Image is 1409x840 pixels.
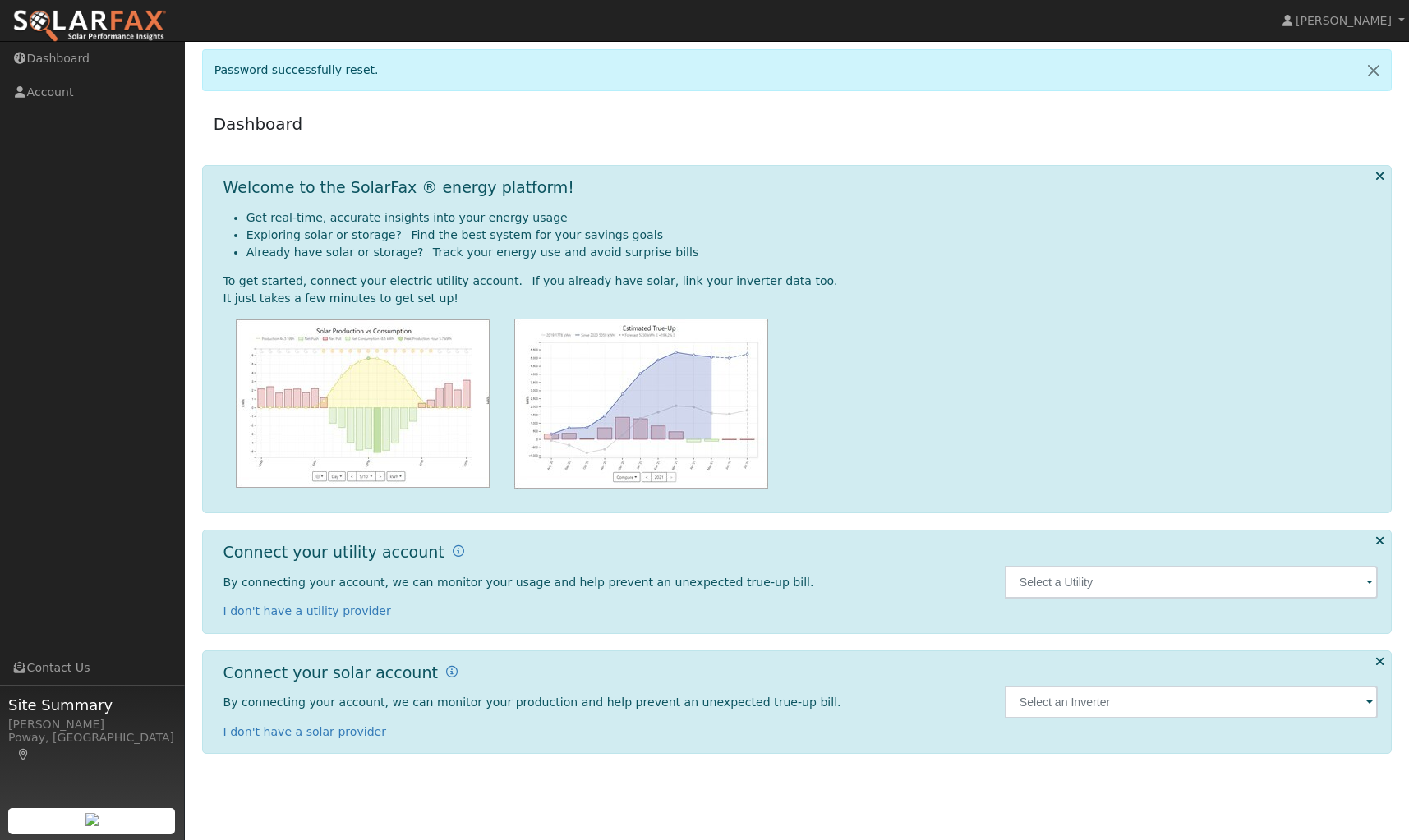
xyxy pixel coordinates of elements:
[223,695,841,709] span: By connecting your account, we can monitor your production and help prevent an unexpected true-up...
[16,748,31,761] a: Map
[223,725,387,738] a: I don't have a solar provider
[246,209,1379,227] li: Get real-time, accurate insights into your energy usage
[223,543,444,562] h1: Connect your utility account
[8,716,176,733] div: [PERSON_NAME]
[214,114,303,134] a: Dashboard
[223,273,1379,290] div: To get started, connect your electric utility account. If you already have solar, link your inver...
[1005,566,1379,599] input: Select a Utility
[1296,14,1392,27] span: [PERSON_NAME]
[85,813,99,826] img: retrieve
[1356,50,1391,90] a: Close
[246,244,1379,261] li: Already have solar or storage? Track your energy use and avoid surprise bills
[246,227,1379,244] li: Exploring solar or storage? Find the best system for your savings goals
[223,290,1379,307] div: It just takes a few minutes to get set up!
[223,663,438,682] h1: Connect your solar account
[12,9,167,44] img: SolarFax
[223,178,574,197] h1: Welcome to the SolarFax ® energy platform!
[8,729,176,764] div: Poway, [GEOGRAPHIC_DATA]
[223,576,814,589] span: By connecting your account, we can monitor your usage and help prevent an unexpected true-up bill.
[202,49,1393,91] div: Password successfully reset.
[223,604,391,617] a: I don't have a utility provider
[1005,686,1379,718] input: Select an Inverter
[8,694,176,716] span: Site Summary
